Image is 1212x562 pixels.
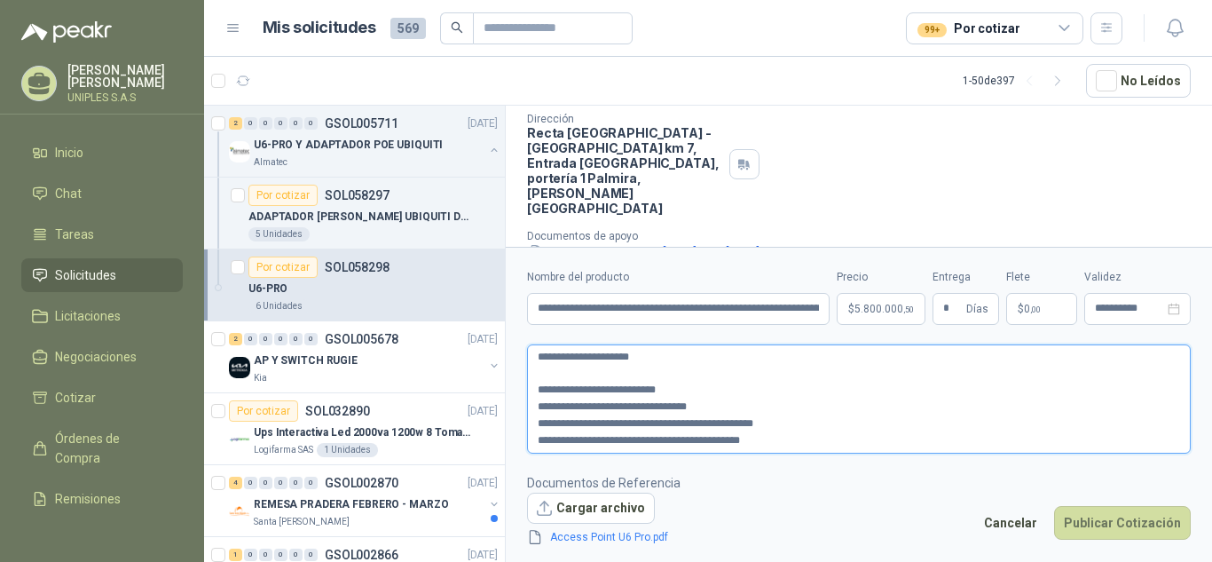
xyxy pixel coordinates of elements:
div: 0 [244,549,257,561]
p: Recta [GEOGRAPHIC_DATA] - [GEOGRAPHIC_DATA] km 7, Entrada [GEOGRAPHIC_DATA], portería 1 Palmira ,... [527,125,722,216]
a: 2 0 0 0 0 0 GSOL005711[DATE] Company LogoU6-PRO Y ADAPTADOR POE UBIQUITIAlmatec [229,113,501,170]
a: Negociaciones [21,340,183,374]
a: Cotizar [21,381,183,415]
button: Cargar archivo [527,493,655,525]
div: 2 [229,117,242,130]
a: Tareas [21,218,183,251]
label: Nombre del producto [527,269,830,286]
a: Órdenes de Compra [21,422,183,475]
p: $ 0,00 [1006,293,1077,325]
label: Flete [1006,269,1077,286]
p: Documentos de apoyo [527,230,1205,242]
img: Logo peakr [21,21,112,43]
div: 0 [259,117,272,130]
label: Precio [837,269,925,286]
div: 0 [304,549,318,561]
span: 0 [1024,304,1041,314]
img: Company Logo [229,501,250,522]
a: Remisiones [21,482,183,516]
div: 0 [274,117,287,130]
p: Dirección [527,113,722,125]
div: 0 [244,477,257,489]
p: [DATE] [468,403,498,420]
p: GSOL002866 [325,549,398,561]
div: 0 [244,333,257,345]
span: search [451,21,463,34]
div: 1 Unidades [317,443,378,457]
span: Licitaciones [55,306,121,326]
p: SOL058298 [325,261,390,273]
span: Solicitudes [55,265,116,285]
a: Por cotizarSOL058298U6-PRO6 Unidades [204,249,505,321]
span: Días [966,294,988,324]
div: 0 [274,333,287,345]
div: 0 [289,333,303,345]
span: Remisiones [55,489,121,509]
h1: Mis solicitudes [263,15,376,41]
p: GSOL002870 [325,477,398,489]
label: Validez [1084,269,1191,286]
a: Licitaciones [21,299,183,333]
span: $ [1018,304,1024,314]
p: GSOL005678 [325,333,398,345]
p: U6-PRO Y ADAPTADOR POE UBIQUITI [254,137,443,154]
div: Por cotizar [248,257,318,278]
a: Access Point U6 Pro.pdf [543,529,675,546]
button: No Leídos [1086,64,1191,98]
p: [DATE] [468,475,498,492]
img: Company Logo [229,357,250,378]
div: Por cotizar [917,19,1019,38]
span: ,00 [1030,305,1041,314]
button: Cancelar [974,506,1047,540]
div: 0 [274,477,287,489]
div: 0 [304,477,318,489]
div: 0 [289,477,303,489]
span: 5.800.000 [854,304,914,314]
span: Órdenes de Compra [55,429,166,468]
button: Publicar Cotización [1054,506,1191,540]
img: Company Logo [229,141,250,162]
div: 0 [289,549,303,561]
p: [PERSON_NAME] [PERSON_NAME] [67,64,183,89]
label: Entrega [933,269,999,286]
p: GSOL005711 [325,117,398,130]
p: UNIPLES S.A.S [67,92,183,103]
p: REMESA PRADERA FEBRERO - MARZO [254,496,448,513]
a: 2 0 0 0 0 0 GSOL005678[DATE] Company LogoAP Y SWITCH RUGIEKia [229,328,501,385]
button: Imagen de WhatsApp [DATE] a las [DATE]_fa062082.jpg [527,242,834,261]
a: 4 0 0 0 0 0 GSOL002870[DATE] Company LogoREMESA PRADERA FEBRERO - MARZOSanta [PERSON_NAME] [229,472,501,529]
p: ADAPTADOR [PERSON_NAME] UBIQUITI DE 48DC, 0.65A, 30W [248,209,469,226]
div: Por cotizar [248,185,318,206]
div: 0 [289,117,303,130]
a: Inicio [21,136,183,170]
a: Solicitudes [21,258,183,292]
a: Por cotizarSOL058297ADAPTADOR [PERSON_NAME] UBIQUITI DE 48DC, 0.65A, 30W5 Unidades [204,178,505,249]
div: 0 [304,333,318,345]
div: 99+ [917,23,947,37]
a: Chat [21,177,183,210]
p: Ups Interactiva Led 2000va 1200w 8 Tomas Regulador Voltaje [254,424,475,441]
p: Santa [PERSON_NAME] [254,515,350,529]
span: Cotizar [55,388,96,408]
div: 5 Unidades [248,227,310,241]
div: 0 [259,549,272,561]
span: 569 [390,18,426,39]
a: Por cotizarSOL032890[DATE] Company LogoUps Interactiva Led 2000va 1200w 8 Tomas Regulador Voltaje... [204,393,505,465]
div: 6 Unidades [248,299,310,313]
p: $5.800.000,50 [837,293,925,325]
p: SOL032890 [305,405,370,417]
p: U6-PRO [248,281,287,297]
div: 4 [229,477,242,489]
span: ,50 [903,305,914,314]
span: Inicio [55,143,83,162]
div: 0 [244,117,257,130]
p: Kia [254,371,267,385]
p: [DATE] [468,115,498,132]
div: 0 [274,549,287,561]
div: 0 [259,333,272,345]
p: Almatec [254,155,287,170]
p: [DATE] [468,331,498,348]
p: SOL058297 [325,189,390,202]
div: 0 [304,117,318,130]
div: Por cotizar [229,400,298,422]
